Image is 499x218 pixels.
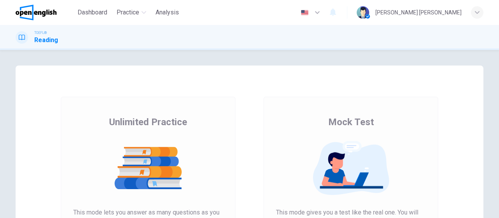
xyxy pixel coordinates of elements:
[34,30,47,35] span: TOEFL®
[113,5,149,19] button: Practice
[328,116,374,128] span: Mock Test
[74,5,110,19] button: Dashboard
[16,5,74,20] a: OpenEnglish logo
[375,8,462,17] div: [PERSON_NAME] [PERSON_NAME]
[16,5,57,20] img: OpenEnglish logo
[156,8,179,17] span: Analysis
[109,116,187,128] span: Unlimited Practice
[152,5,182,19] button: Analysis
[78,8,107,17] span: Dashboard
[300,10,310,16] img: en
[117,8,139,17] span: Practice
[357,6,369,19] img: Profile picture
[34,35,58,45] h1: Reading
